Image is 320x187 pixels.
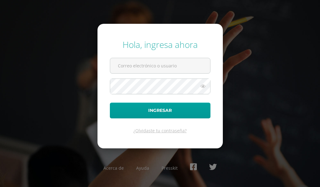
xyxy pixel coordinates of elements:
[110,58,210,73] input: Correo electrónico o usuario
[136,165,149,171] a: Ayuda
[110,39,210,50] div: Hola, ingresa ahora
[103,165,124,171] a: Acerca de
[133,128,187,134] a: ¿Olvidaste tu contraseña?
[110,103,210,118] button: Ingresar
[162,165,178,171] a: Presskit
